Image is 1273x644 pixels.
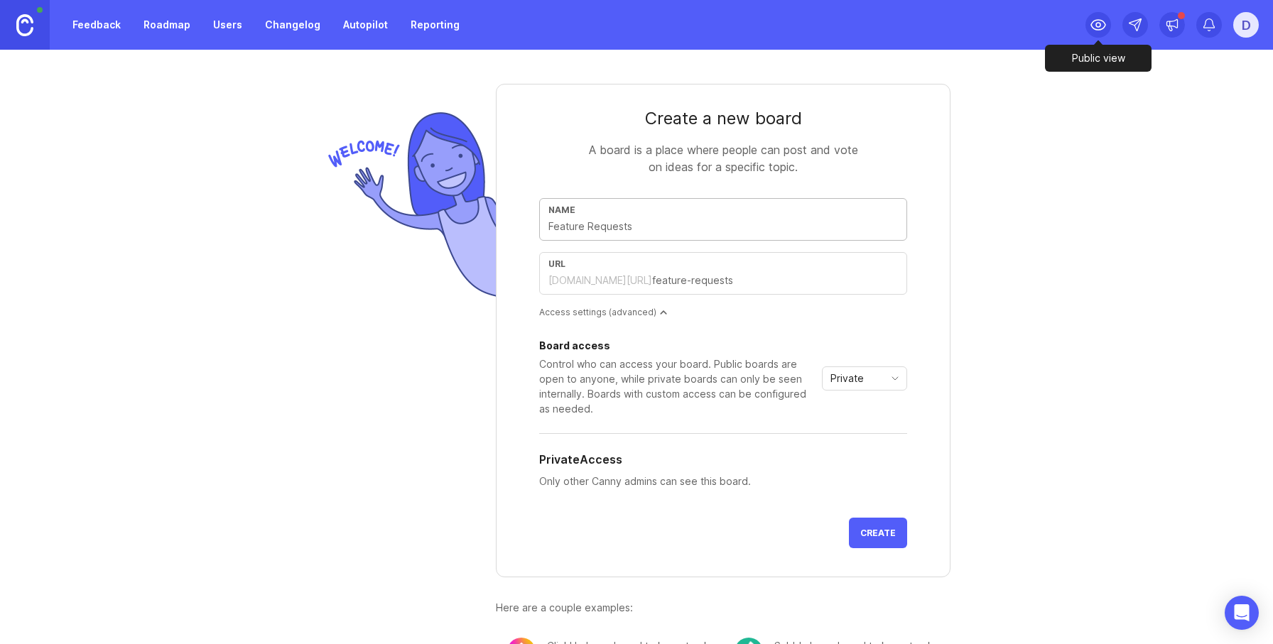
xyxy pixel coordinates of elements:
div: Open Intercom Messenger [1225,596,1259,630]
button: Create [849,518,907,548]
div: A board is a place where people can post and vote on ideas for a specific topic. [581,141,865,175]
div: Here are a couple examples: [496,600,950,616]
div: Board access [539,341,816,351]
a: Users [205,12,251,38]
p: Only other Canny admins can see this board. [539,474,907,489]
svg: toggle icon [884,373,906,384]
input: feature-requests [652,273,898,288]
input: Feature Requests [548,219,898,234]
div: Access settings (advanced) [539,306,907,318]
img: Canny Home [16,14,33,36]
a: Changelog [256,12,329,38]
div: Name [548,204,898,215]
div: Create a new board [539,107,907,130]
div: Control who can access your board. Public boards are open to anyone, while private boards can onl... [539,356,816,416]
div: Public view [1045,45,1152,72]
div: toggle menu [822,366,907,391]
span: Private [830,371,864,386]
h5: Private Access [539,451,622,468]
div: [DOMAIN_NAME][URL] [548,273,652,288]
a: Autopilot [335,12,396,38]
a: Reporting [402,12,468,38]
button: D [1233,12,1259,38]
img: welcome-img-178bf9fb836d0a1529256ffe415d7085.png [323,107,496,303]
a: Roadmap [135,12,199,38]
a: Feedback [64,12,129,38]
span: Create [860,528,896,538]
div: url [548,258,898,269]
